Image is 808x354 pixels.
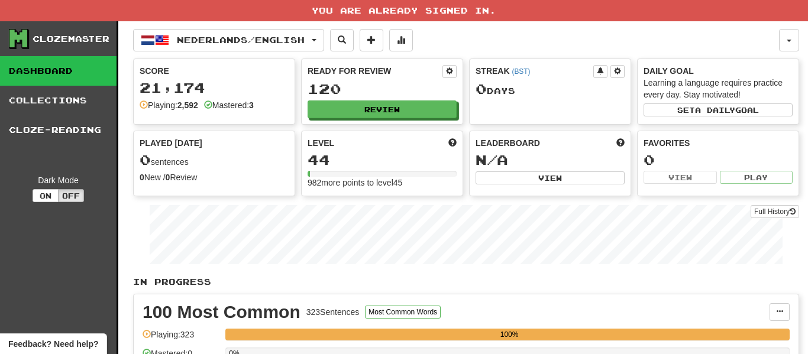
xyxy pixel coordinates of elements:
strong: 2,592 [177,100,198,110]
div: 323 Sentences [306,306,360,318]
span: 0 [140,151,151,168]
div: 21,174 [140,80,289,95]
strong: 0 [140,173,144,182]
div: Favorites [644,137,793,149]
button: Seta dailygoal [644,103,793,116]
div: Ready for Review [308,65,442,77]
span: 0 [476,80,487,97]
div: 0 [644,152,793,167]
div: New / Review [140,171,289,183]
div: 982 more points to level 45 [308,177,457,189]
button: Off [58,189,84,202]
div: Streak [476,65,593,77]
button: More stats [389,29,413,51]
button: Nederlands/English [133,29,324,51]
div: 100% [229,329,790,340]
div: 120 [308,82,457,96]
span: Nederlands / English [177,35,305,45]
strong: 3 [249,100,254,110]
strong: 0 [166,173,170,182]
span: Open feedback widget [8,338,98,350]
span: Level [308,137,334,149]
button: Review [308,100,457,118]
span: Leaderboard [476,137,540,149]
div: Daily Goal [644,65,793,77]
p: In Progress [133,276,799,288]
div: Dark Mode [9,174,108,186]
span: Played [DATE] [140,137,202,149]
a: (BST) [512,67,530,76]
div: 100 Most Common [143,303,300,321]
div: 44 [308,152,457,167]
div: Playing: [140,99,198,111]
button: Search sentences [330,29,354,51]
button: Add sentence to collection [360,29,383,51]
div: Day s [476,82,625,97]
div: Score [140,65,289,77]
span: N/A [476,151,508,168]
div: Playing: 323 [143,329,219,348]
span: a daily [695,106,735,114]
div: Clozemaster [33,33,109,45]
a: Full History [751,205,799,218]
span: This week in points, UTC [616,137,625,149]
button: Most Common Words [365,306,441,319]
button: On [33,189,59,202]
div: sentences [140,152,289,168]
button: Play [720,171,793,184]
div: Learning a language requires practice every day. Stay motivated! [644,77,793,100]
span: Score more points to level up [448,137,457,149]
button: View [476,171,625,184]
div: Mastered: [204,99,254,111]
button: View [644,171,717,184]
